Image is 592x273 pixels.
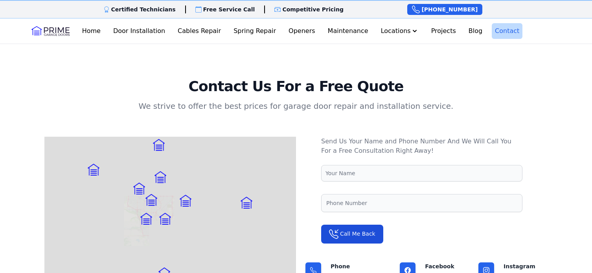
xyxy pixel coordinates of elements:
[504,262,538,270] p: Instagram
[44,79,548,94] h2: Contact Us For a Free Quote
[153,139,165,151] img: Marker
[321,225,383,244] button: Call Me Back
[428,23,459,39] a: Projects
[321,165,522,181] input: Your Name
[325,23,371,39] a: Maintenance
[407,4,482,15] a: [PHONE_NUMBER]
[145,194,157,206] img: Marker
[110,23,168,39] a: Door Installation
[180,195,191,207] img: Marker
[321,194,522,212] input: Phone Number
[241,197,252,209] img: Marker
[175,23,224,39] a: Cables Repair
[133,183,145,194] img: Marker
[282,5,344,13] p: Competitive Pricing
[140,213,152,225] img: Marker
[321,137,522,156] p: Send Us Your Name and Phone Number And We Will Call You For a Free Consultation Right Away!
[111,5,176,13] p: Certified Technicians
[159,213,171,225] img: Marker
[203,5,255,13] p: Free Service Call
[79,23,104,39] a: Home
[31,25,70,37] img: Logo
[230,23,279,39] a: Spring Repair
[492,23,522,39] a: Contact
[88,164,99,176] img: Marker
[285,23,318,39] a: Openers
[154,171,166,183] img: Marker
[331,262,381,270] p: Phone
[425,262,460,270] p: Facebook
[378,23,422,39] button: Locations
[465,23,485,39] a: Blog
[44,101,548,112] p: We strive to offer the best prices for garage door repair and installation service.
